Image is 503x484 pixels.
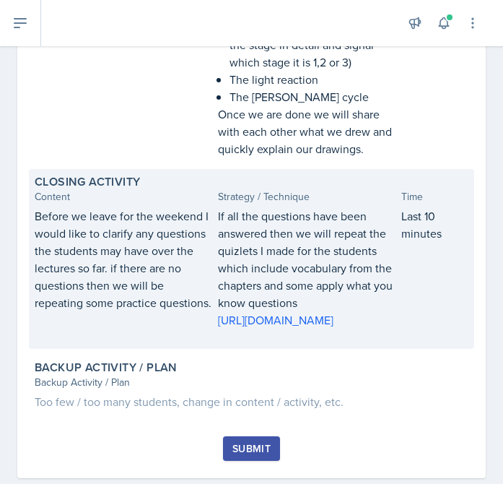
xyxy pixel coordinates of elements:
[35,175,140,189] label: Closing Activity
[229,88,395,105] p: The [PERSON_NAME] cycle
[35,393,468,410] div: Too few / too many students, change in content / activity, etc.
[218,105,395,157] p: Once we are done we will share with each other what we drew and quickly explain our drawings.
[35,360,178,375] label: Backup Activity / Plan
[35,189,212,204] div: Content
[232,443,271,454] div: Submit
[223,436,280,461] button: Submit
[401,189,469,204] div: Time
[35,207,212,311] p: Before we leave for the weekend I would like to clarify any questions the students may have over ...
[218,189,395,204] div: Strategy / Technique
[218,312,333,328] a: [URL][DOMAIN_NAME]
[218,207,395,311] p: If all the questions have been answered then we will repeat the quizlets I made for the students ...
[401,207,469,242] p: Last 10 minutes
[35,375,468,390] div: Backup Activity / Plan
[229,71,395,88] p: The light reaction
